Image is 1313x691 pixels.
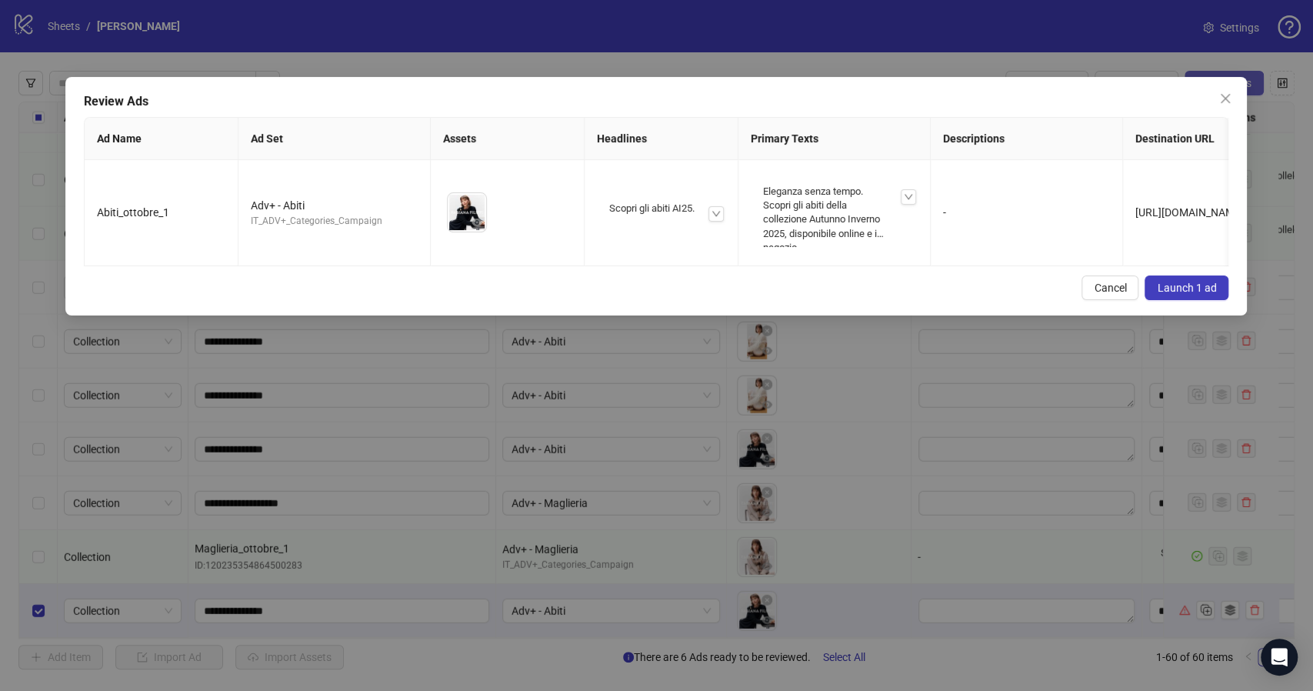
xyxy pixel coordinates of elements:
[1095,282,1127,294] span: Cancel
[1158,282,1217,294] span: Launch 1 ad
[1220,92,1232,105] span: close
[603,195,719,222] div: Scopri gli abiti AI25.
[84,92,1228,111] div: Review Ads
[1214,86,1238,111] button: Close
[251,197,418,214] div: Adv+ - Abiti
[1082,275,1139,300] button: Cancel
[472,217,482,228] span: eye
[1261,639,1298,676] div: Open Intercom Messenger
[904,192,913,202] span: down
[1123,118,1309,160] th: Destination URL
[97,206,169,219] span: Abiti_ottobre_1
[1135,206,1244,219] span: [URL][DOMAIN_NAME]
[711,209,721,219] span: down
[251,214,418,229] div: IT_ADV+_Categories_Campaign
[757,179,911,247] div: Eleganza senza tempo. Scopri gli abiti della collezione Autunno Inverno 2025, disponibile online ...
[585,118,738,160] th: Headlines
[943,206,946,219] span: -
[1145,275,1229,300] button: Launch 1 ad
[431,118,585,160] th: Assets
[468,213,486,232] button: Preview
[448,193,486,232] img: Asset 1
[238,118,431,160] th: Ad Set
[738,118,931,160] th: Primary Texts
[931,118,1123,160] th: Descriptions
[85,118,238,160] th: Ad Name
